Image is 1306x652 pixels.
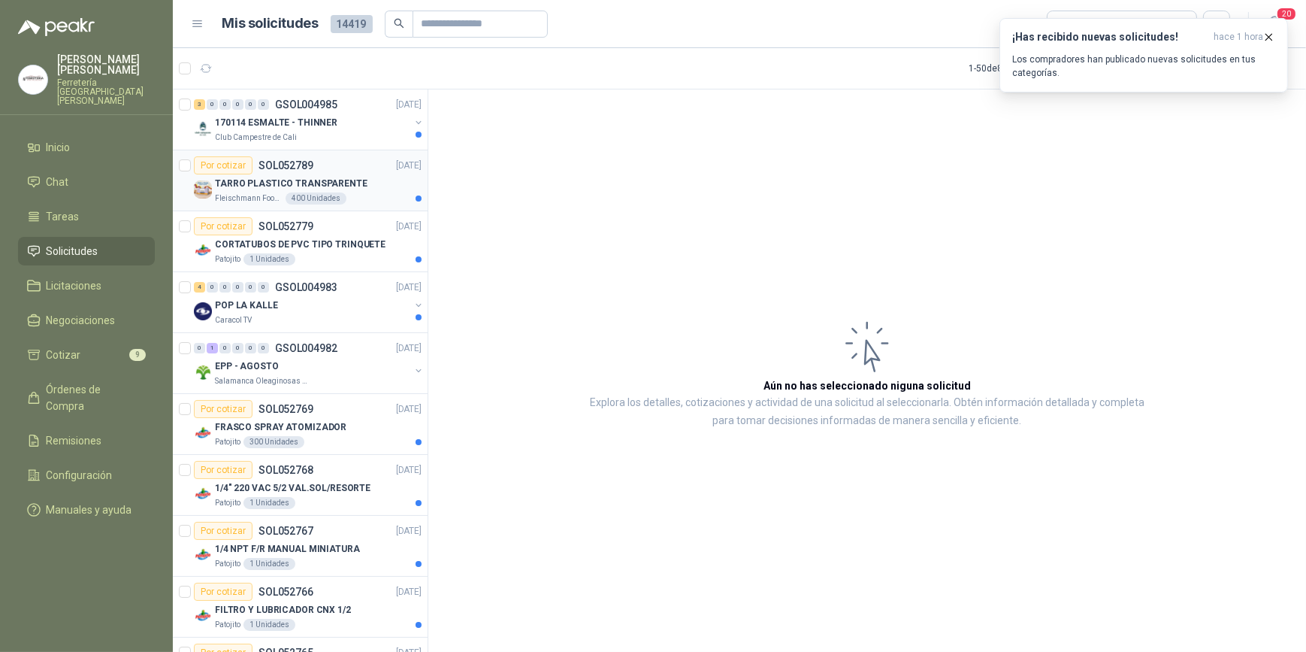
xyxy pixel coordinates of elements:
a: Manuales y ayuda [18,496,155,524]
p: FRASCO SPRAY ATOMIZADOR [215,420,346,435]
div: Todas [1057,16,1088,32]
p: SOL052779 [258,221,313,232]
p: FILTRO Y LUBRICADOR CNX 1/2 [215,603,351,617]
a: Inicio [18,133,155,162]
p: [DATE] [396,98,422,112]
span: 20 [1276,7,1297,21]
p: 170114 ESMALTE - THINNER [215,116,337,130]
p: Patojito [215,436,240,448]
div: 0 [219,282,231,293]
div: 0 [232,343,243,353]
span: Inicio [47,139,71,156]
a: Solicitudes [18,237,155,265]
p: Fleischmann Foods S.A. [215,193,283,205]
span: 14419 [331,15,373,33]
p: [PERSON_NAME] [PERSON_NAME] [57,54,155,75]
p: POP LA KALLE [215,299,278,313]
p: [DATE] [396,524,422,538]
p: EPP - AGOSTO [215,359,279,374]
img: Company Logo [194,363,212,381]
button: 20 [1261,11,1288,38]
p: [DATE] [396,159,422,173]
span: Solicitudes [47,243,98,259]
a: Por cotizarSOL052766[DATE] Company LogoFILTRO Y LUBRICADOR CNX 1/2Patojito1 Unidades [173,577,428,638]
a: Por cotizarSOL052769[DATE] Company LogoFRASCO SPRAY ATOMIZADORPatojito300 Unidades [173,394,428,455]
div: 0 [219,343,231,353]
div: 400 Unidades [286,193,346,205]
div: Por cotizar [194,522,252,540]
a: 4 0 0 0 0 0 GSOL004983[DATE] Company LogoPOP LA KALLECaracol TV [194,278,425,326]
h3: ¡Has recibido nuevas solicitudes! [1012,31,1208,44]
div: 0 [219,99,231,110]
span: Licitaciones [47,277,102,294]
span: 9 [129,349,146,361]
span: Tareas [47,208,80,225]
div: 1 Unidades [243,558,295,570]
p: CORTATUBOS DE PVC TIPO TRINQUETE [215,238,385,252]
div: 0 [245,343,256,353]
p: SOL052768 [258,465,313,475]
img: Company Logo [194,302,212,320]
a: Negociaciones [18,306,155,335]
img: Company Logo [19,65,47,94]
a: Por cotizarSOL052779[DATE] Company LogoCORTATUBOS DE PVC TIPO TRINQUETEPatojito1 Unidades [173,211,428,272]
p: Ferretería [GEOGRAPHIC_DATA][PERSON_NAME] [57,78,155,105]
div: Por cotizar [194,156,252,174]
p: Explora los detalles, cotizaciones y actividad de una solicitud al seleccionarla. Obtén informaci... [579,394,1156,430]
div: 0 [232,282,243,293]
div: 0 [245,99,256,110]
p: [DATE] [396,341,422,356]
p: GSOL004983 [275,282,337,293]
div: Por cotizar [194,217,252,235]
p: SOL052769 [258,404,313,414]
a: Por cotizarSOL052789[DATE] Company LogoTARRO PLASTICO TRANSPARENTEFleischmann Foods S.A.400 Unidades [173,150,428,211]
p: Caracol TV [215,314,252,326]
a: Cotizar9 [18,341,155,369]
img: Company Logo [194,546,212,564]
p: Patojito [215,619,240,631]
span: Configuración [47,467,113,484]
div: 3 [194,99,205,110]
div: Por cotizar [194,583,252,601]
p: [DATE] [396,281,422,295]
a: Chat [18,168,155,196]
h3: Aún no has seleccionado niguna solicitud [763,378,971,394]
p: [DATE] [396,463,422,478]
div: 0 [207,99,218,110]
a: 0 1 0 0 0 0 GSOL004982[DATE] Company LogoEPP - AGOSTOSalamanca Oleaginosas SAS [194,339,425,387]
p: GSOL004982 [275,343,337,353]
img: Company Logo [194,424,212,442]
span: search [394,18,404,29]
a: Remisiones [18,426,155,455]
p: Patojito [215,253,240,265]
span: Manuales y ayuda [47,502,132,518]
div: 0 [258,282,269,293]
p: 1/4" 220 VAC 5/2 VAL.SOL/RESORTE [215,481,370,496]
span: Negociaciones [47,312,116,329]
span: Remisiones [47,432,102,449]
div: Por cotizar [194,400,252,418]
div: 1 Unidades [243,619,295,631]
span: Órdenes de Compra [47,381,141,414]
img: Company Logo [194,607,212,625]
p: Patojito [215,497,240,509]
p: Patojito [215,558,240,570]
div: 0 [258,99,269,110]
p: Club Campestre de Cali [215,132,297,144]
img: Company Logo [194,180,212,199]
a: Por cotizarSOL052768[DATE] Company Logo1/4" 220 VAC 5/2 VAL.SOL/RESORTEPatojito1 Unidades [173,455,428,516]
div: 300 Unidades [243,436,304,448]
img: Company Logo [194,120,212,138]
p: 1/4 NPT F/R MANUAL MINIATURA [215,542,360,556]
a: Licitaciones [18,271,155,300]
div: 0 [258,343,269,353]
img: Company Logo [194,241,212,259]
span: Cotizar [47,347,81,363]
img: Company Logo [194,485,212,503]
p: SOL052766 [258,587,313,597]
div: 4 [194,282,205,293]
p: TARRO PLASTICO TRANSPARENTE [215,177,367,191]
div: 1 Unidades [243,497,295,509]
p: [DATE] [396,220,422,234]
img: Logo peakr [18,18,95,36]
